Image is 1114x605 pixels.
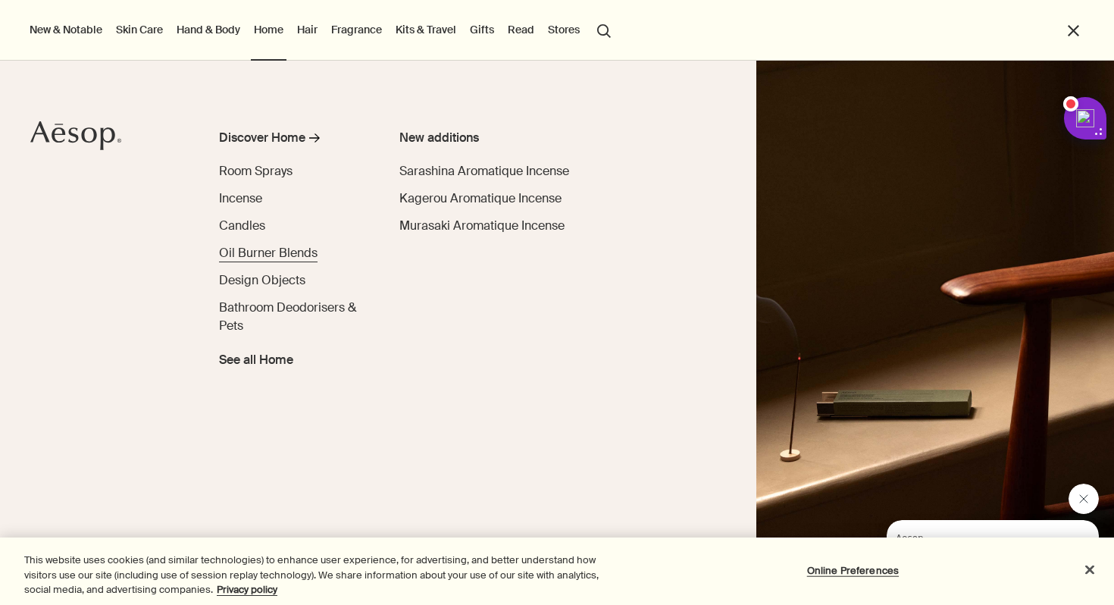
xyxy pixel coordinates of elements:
a: Incense [219,190,262,208]
a: Skin Care [113,20,166,39]
iframe: Close message from Aesop [1069,484,1099,514]
a: Hand & Body [174,20,243,39]
a: Design Objects [219,271,305,290]
a: Kits & Travel [393,20,459,39]
a: Oil Burner Blends [219,244,318,262]
span: Murasaki Aromatique Incense [399,218,565,234]
div: New additions [399,129,578,147]
a: Sarashina Aromatique Incense [399,162,569,180]
a: Candles [219,217,265,235]
button: Close the Menu [1065,22,1082,39]
a: Room Sprays [219,162,293,180]
a: Home [251,20,286,39]
span: Bathroom Deodorisers & Pets [219,299,356,334]
iframe: Message from Aesop [887,520,1099,590]
span: Kagerou Aromatique Incense [399,190,562,206]
div: Discover Home [219,129,305,147]
a: Kagerou Aromatique Incense [399,190,562,208]
span: Sarashina Aromatique Incense [399,163,569,179]
a: Read [505,20,537,39]
span: Candles [219,218,265,234]
button: Online Preferences, Opens the preference center dialog [806,555,900,585]
button: Open search [590,15,618,44]
span: Oil Burner Blends [219,245,318,261]
svg: Aesop [30,121,121,151]
span: Incense [219,190,262,206]
a: Aesop [27,117,125,158]
a: More information about your privacy, opens in a new tab [217,583,277,596]
button: New & Notable [27,20,105,39]
div: This website uses cookies (and similar technologies) to enhance user experience, for advertising,... [24,553,613,597]
a: Fragrance [328,20,385,39]
a: Bathroom Deodorisers & Pets [219,299,365,335]
a: Gifts [467,20,497,39]
span: Room Sprays [219,163,293,179]
span: Our consultants are available now to offer personalised product advice. [9,32,190,74]
button: Stores [545,20,583,39]
img: Warmly lit room containing lamp and mid-century furniture. [756,61,1114,605]
a: Murasaki Aromatique Incense [399,217,565,235]
a: Discover Home [219,129,365,153]
a: Hair [294,20,321,39]
span: Design Objects [219,272,305,288]
span: See all Home [219,351,293,369]
div: Aesop says "Our consultants are available now to offer personalised product advice.". Open messag... [850,484,1099,590]
button: Close [1073,553,1106,586]
a: See all Home [219,345,293,369]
